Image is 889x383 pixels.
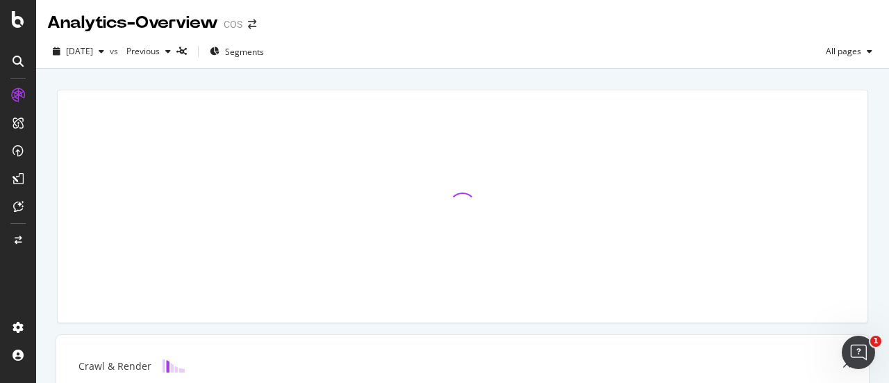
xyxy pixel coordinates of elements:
span: 1 [870,336,881,347]
div: COS [224,17,242,31]
img: block-icon [163,359,185,373]
span: Segments [225,46,264,58]
span: 2025 Sep. 1st [66,45,93,57]
span: vs [110,45,121,57]
span: Previous [121,45,160,57]
button: Previous [121,40,176,63]
div: Analytics - Overview [47,11,218,35]
div: Crawl & Render [78,359,151,373]
button: Segments [204,40,269,63]
button: All pages [820,40,878,63]
iframe: Intercom live chat [842,336,875,369]
div: arrow-right-arrow-left [248,19,256,29]
span: All pages [820,45,861,57]
button: [DATE] [47,40,110,63]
